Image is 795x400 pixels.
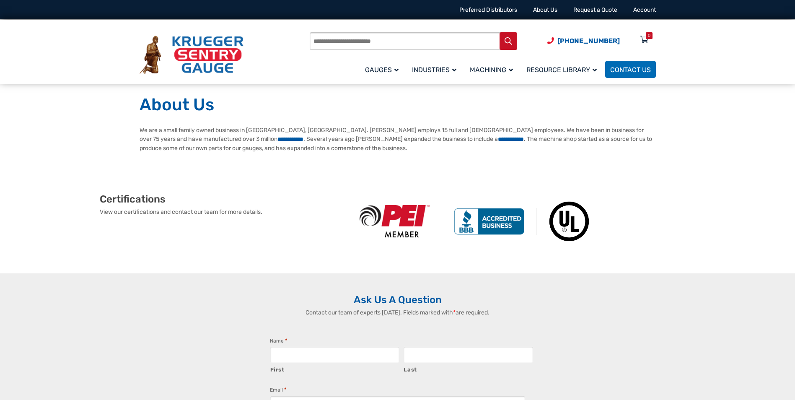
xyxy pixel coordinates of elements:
img: PEI Member [348,205,442,237]
a: Contact Us [605,61,656,78]
span: [PHONE_NUMBER] [557,37,620,45]
a: About Us [533,6,557,13]
img: Krueger Sentry Gauge [140,36,243,74]
label: Email [270,386,287,394]
h2: Ask Us A Question [140,294,656,306]
img: Underwriters Laboratories [536,193,602,250]
h1: About Us [140,94,656,115]
img: BBB [442,208,536,235]
h2: Certifications [100,193,348,205]
a: Account [633,6,656,13]
span: Industries [412,66,456,74]
span: Machining [470,66,513,74]
p: We are a small family owned business in [GEOGRAPHIC_DATA], [GEOGRAPHIC_DATA]. [PERSON_NAME] emplo... [140,126,656,153]
a: Gauges [360,60,407,79]
p: Contact our team of experts [DATE]. Fields marked with are required. [262,308,534,317]
span: Resource Library [526,66,597,74]
legend: Name [270,337,287,345]
span: Contact Us [610,66,651,74]
span: Gauges [365,66,399,74]
label: First [270,364,400,374]
a: Phone Number (920) 434-8860 [547,36,620,46]
a: Resource Library [521,60,605,79]
div: 0 [648,32,650,39]
a: Machining [465,60,521,79]
label: Last [404,364,533,374]
a: Request a Quote [573,6,617,13]
a: Preferred Distributors [459,6,517,13]
p: View our certifications and contact our team for more details. [100,208,348,216]
a: Industries [407,60,465,79]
